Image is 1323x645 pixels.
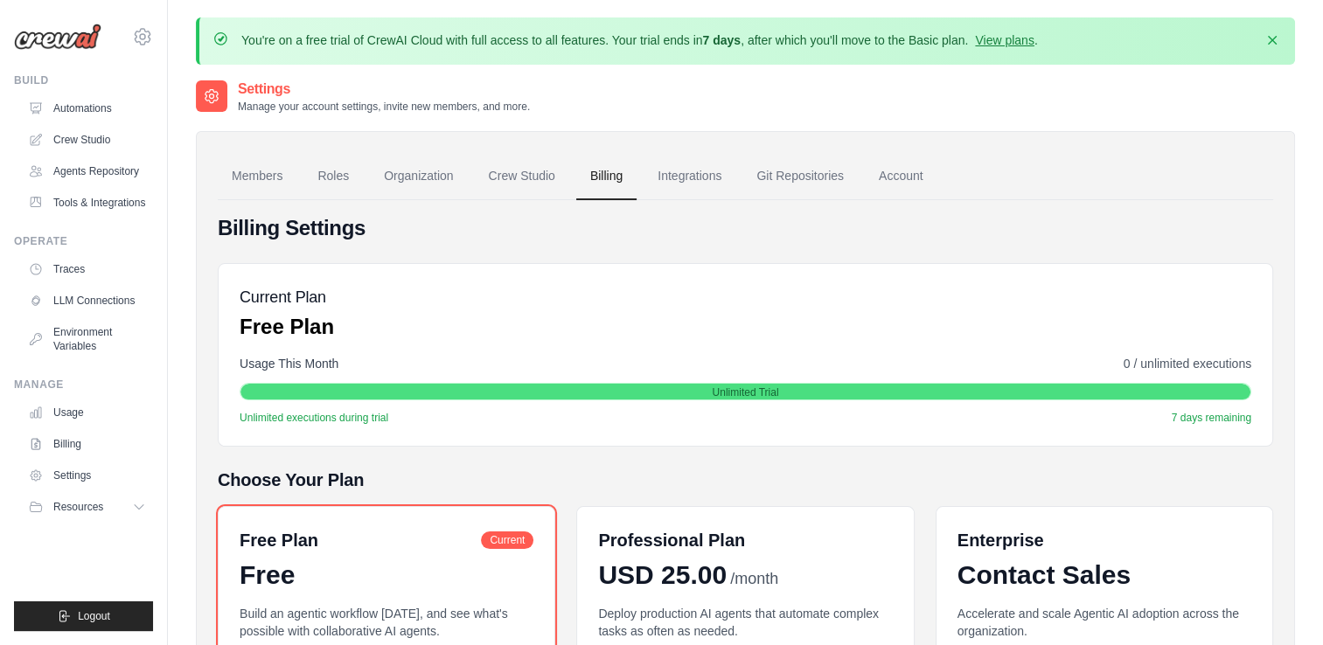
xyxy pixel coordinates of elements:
[730,567,778,591] span: /month
[481,531,533,549] span: Current
[475,153,569,200] a: Crew Studio
[14,601,153,631] button: Logout
[303,153,363,200] a: Roles
[241,31,1038,49] p: You're on a free trial of CrewAI Cloud with full access to all features. Your trial ends in , aft...
[21,318,153,360] a: Environment Variables
[21,399,153,427] a: Usage
[598,528,745,552] h6: Professional Plan
[53,500,103,514] span: Resources
[240,559,533,591] div: Free
[957,559,1251,591] div: Contact Sales
[702,33,741,47] strong: 7 days
[957,605,1251,640] p: Accelerate and scale Agentic AI adoption across the organization.
[1124,355,1251,372] span: 0 / unlimited executions
[598,559,727,591] span: USD 25.00
[644,153,735,200] a: Integrations
[14,73,153,87] div: Build
[598,605,892,640] p: Deploy production AI agents that automate complex tasks as often as needed.
[1172,411,1251,425] span: 7 days remaining
[370,153,467,200] a: Organization
[240,528,318,552] h6: Free Plan
[21,157,153,185] a: Agents Repository
[14,234,153,248] div: Operate
[240,605,533,640] p: Build an agentic workflow [DATE], and see what's possible with collaborative AI agents.
[21,493,153,521] button: Resources
[576,153,637,200] a: Billing
[712,385,778,399] span: Unlimited Trial
[21,287,153,315] a: LLM Connections
[238,79,530,100] h2: Settings
[21,430,153,458] a: Billing
[21,126,153,154] a: Crew Studio
[218,468,1273,492] h5: Choose Your Plan
[21,94,153,122] a: Automations
[975,33,1034,47] a: View plans
[742,153,858,200] a: Git Repositories
[240,411,388,425] span: Unlimited executions during trial
[218,153,296,200] a: Members
[240,285,334,309] h5: Current Plan
[240,313,334,341] p: Free Plan
[21,255,153,283] a: Traces
[218,214,1273,242] h4: Billing Settings
[14,24,101,50] img: Logo
[240,355,338,372] span: Usage This Month
[865,153,937,200] a: Account
[21,189,153,217] a: Tools & Integrations
[21,461,153,489] a: Settings
[14,378,153,392] div: Manage
[238,100,530,114] p: Manage your account settings, invite new members, and more.
[78,609,110,623] span: Logout
[957,528,1251,552] h6: Enterprise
